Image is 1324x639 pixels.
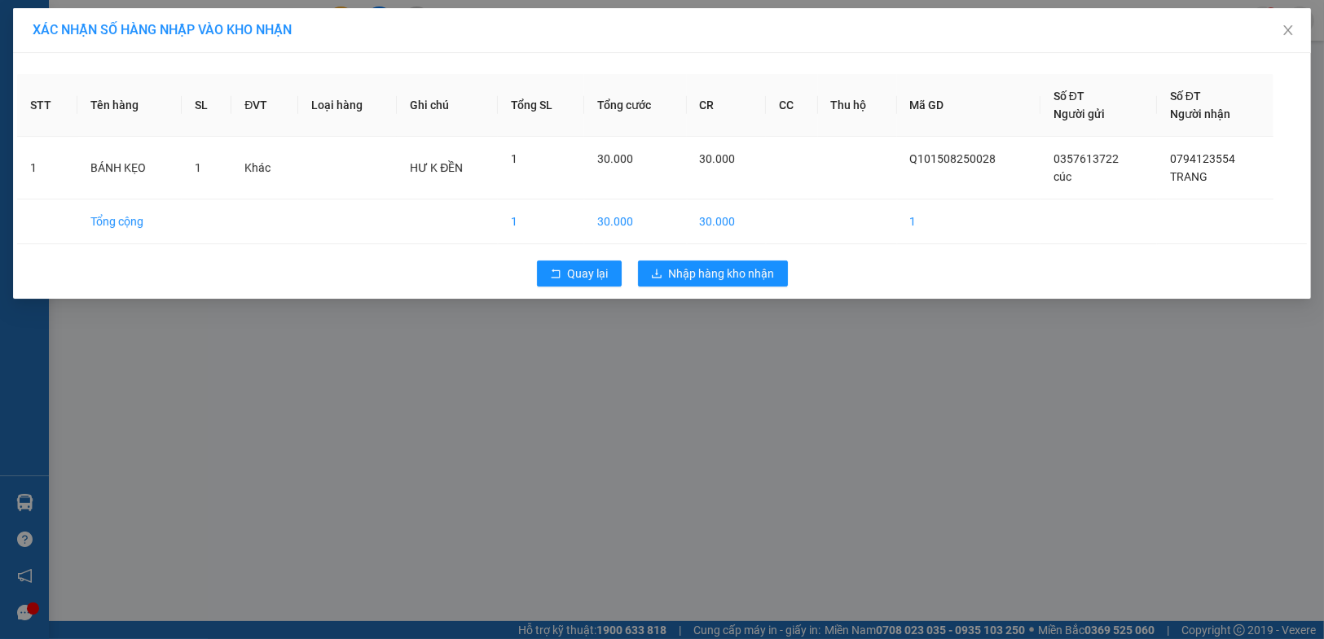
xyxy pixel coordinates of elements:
[17,137,77,199] td: 1
[498,74,584,137] th: Tổng SL
[498,199,584,244] td: 1
[1170,107,1230,120] span: Người nhận
[597,152,633,165] span: 30.000
[1053,107,1105,120] span: Người gửi
[766,74,818,137] th: CC
[537,260,622,287] button: rollbackQuay lại
[669,265,775,282] span: Nhập hàng kho nhận
[152,40,681,60] li: [STREET_ADDRESS][PERSON_NAME]. [GEOGRAPHIC_DATA], Tỉnh [GEOGRAPHIC_DATA]
[77,137,182,199] td: BÁNH KẸO
[77,74,182,137] th: Tên hàng
[897,74,1040,137] th: Mã GD
[298,74,397,137] th: Loại hàng
[651,268,662,281] span: download
[231,74,298,137] th: ĐVT
[700,152,736,165] span: 30.000
[1053,90,1084,103] span: Số ĐT
[1170,152,1235,165] span: 0794123554
[1053,152,1119,165] span: 0357613722
[397,74,498,137] th: Ghi chú
[20,118,223,145] b: GỬI : PV Trảng Bàng
[410,161,463,174] span: HƯ K ĐỀN
[195,161,201,174] span: 1
[1265,8,1311,54] button: Close
[897,199,1040,244] td: 1
[910,152,996,165] span: Q101508250028
[152,60,681,81] li: Hotline: 1900 8153
[1282,24,1295,37] span: close
[1170,90,1201,103] span: Số ĐT
[511,152,517,165] span: 1
[550,268,561,281] span: rollback
[568,265,609,282] span: Quay lại
[20,20,102,102] img: logo.jpg
[17,74,77,137] th: STT
[584,199,686,244] td: 30.000
[1170,170,1207,183] span: TRANG
[687,74,766,137] th: CR
[584,74,686,137] th: Tổng cước
[818,74,897,137] th: Thu hộ
[231,137,298,199] td: Khác
[33,22,292,37] span: XÁC NHẬN SỐ HÀNG NHẬP VÀO KHO NHẬN
[182,74,231,137] th: SL
[77,199,182,244] td: Tổng cộng
[638,260,788,287] button: downloadNhập hàng kho nhận
[687,199,766,244] td: 30.000
[1053,170,1071,183] span: cúc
